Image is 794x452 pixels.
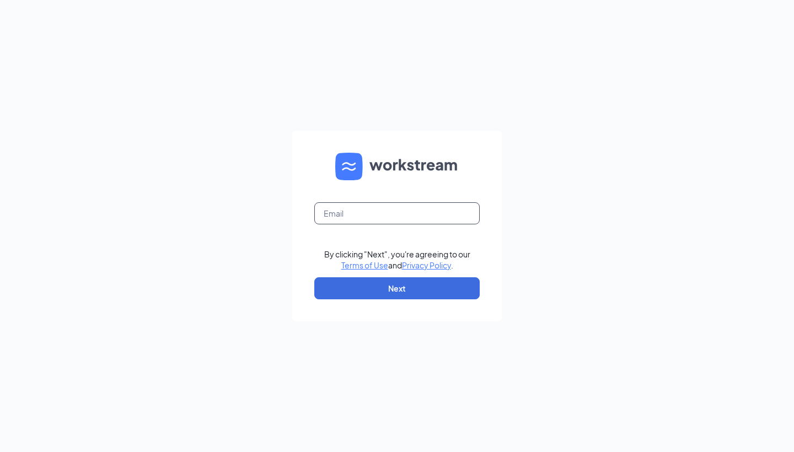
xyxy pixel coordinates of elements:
[402,260,451,270] a: Privacy Policy
[324,249,470,271] div: By clicking "Next", you're agreeing to our and .
[314,202,480,224] input: Email
[341,260,388,270] a: Terms of Use
[335,153,459,180] img: WS logo and Workstream text
[314,277,480,299] button: Next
